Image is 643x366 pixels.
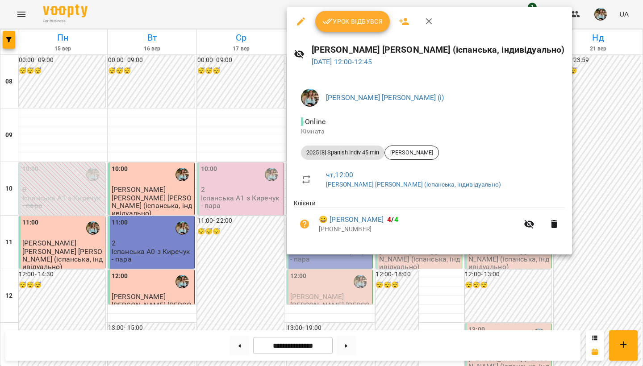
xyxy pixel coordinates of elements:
[301,117,327,126] span: - Online
[385,149,438,157] span: [PERSON_NAME]
[301,89,319,107] img: 856b7ccd7d7b6bcc05e1771fbbe895a7.jfif
[301,149,384,157] span: 2025 [8] Spanish Indiv 45 min
[301,127,558,136] p: Кімната
[326,93,444,102] a: [PERSON_NAME] [PERSON_NAME] (і)
[312,43,565,57] h6: [PERSON_NAME] [PERSON_NAME] (іспанська, індивідуально)
[319,225,518,234] p: [PHONE_NUMBER]
[394,215,398,224] span: 4
[384,146,439,160] div: [PERSON_NAME]
[387,215,391,224] span: 4
[312,58,372,66] a: [DATE] 12:00-12:45
[315,11,390,32] button: Урок відбувся
[326,181,501,188] a: [PERSON_NAME] [PERSON_NAME] (іспанська, індивідуально)
[294,213,315,235] button: Візит ще не сплачено. Додати оплату?
[326,171,353,179] a: чт , 12:00
[319,214,384,225] a: 😀 [PERSON_NAME]
[294,199,565,243] ul: Клієнти
[387,215,398,224] b: /
[322,16,383,27] span: Урок відбувся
